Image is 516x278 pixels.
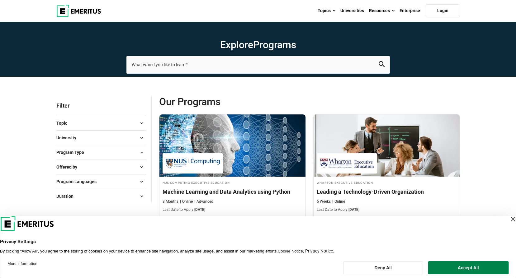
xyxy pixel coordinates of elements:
img: NUS Computing Executive Education [166,156,220,170]
h4: Machine Learning and Data Analytics using Python [163,188,302,196]
span: Programs [253,39,296,51]
img: Wharton Executive Education [320,156,374,170]
span: Program Languages [56,178,102,185]
p: 8 Months [163,199,178,204]
p: Filter [56,95,146,116]
span: Offered by [56,164,82,170]
p: Last Date to Apply: [317,207,457,212]
p: 6 Weeks [317,199,331,204]
a: search [379,63,385,69]
p: Online [180,199,193,204]
span: Topic [56,120,72,127]
a: AI and Machine Learning Course by NUS Computing Executive Education - October 6, 2025 NUS Computi... [159,114,305,216]
button: Duration [56,192,146,201]
span: Our Programs [159,95,310,108]
a: Leadership Course by Wharton Executive Education - October 7, 2025 Wharton Executive Education Wh... [314,114,460,216]
h4: Wharton Executive Education [317,180,457,185]
img: Leading a Technology-Driven Organization | Online Leadership Course [314,114,460,177]
h4: Leading a Technology-Driven Organization [317,188,457,196]
button: Program Languages [56,177,146,186]
button: Topic [56,118,146,128]
button: search [379,61,385,68]
h1: Explore [126,39,390,51]
button: Offered by [56,162,146,172]
button: Program Type [56,148,146,157]
span: Duration [56,193,78,200]
a: Login [426,4,460,17]
input: search-page [126,56,390,73]
span: [DATE] [194,207,205,212]
button: University [56,133,146,142]
img: Machine Learning and Data Analytics using Python | Online AI and Machine Learning Course [159,114,305,177]
span: [DATE] [348,207,359,212]
span: University [56,134,81,141]
p: Last Date to Apply: [163,207,302,212]
p: Advanced [194,199,213,204]
h4: NUS Computing Executive Education [163,180,302,185]
p: Online [332,199,345,204]
span: Program Type [56,149,89,156]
